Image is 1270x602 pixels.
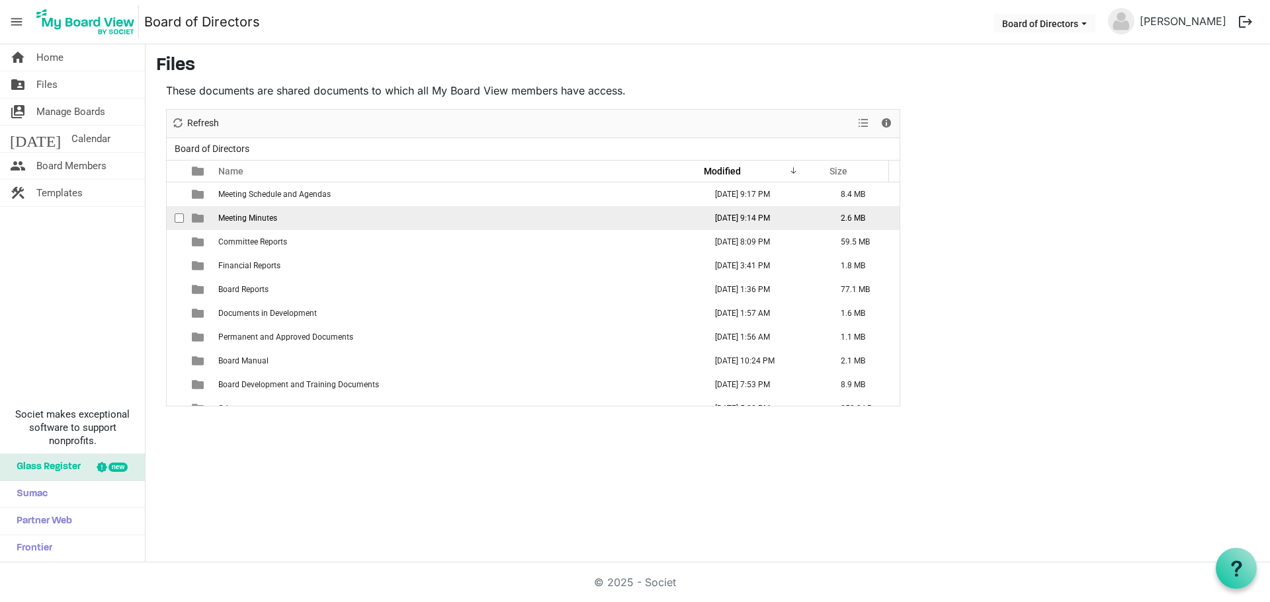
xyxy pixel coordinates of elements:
[167,182,184,206] td: checkbox
[32,5,139,38] img: My Board View Logo
[701,278,827,301] td: August 13, 2025 1:36 PM column header Modified
[184,278,214,301] td: is template cell column header type
[184,396,214,420] td: is template cell column header type
[36,180,83,206] span: Templates
[218,285,269,294] span: Board Reports
[701,182,827,206] td: September 08, 2025 9:17 PM column header Modified
[1108,8,1134,34] img: no-profile-picture.svg
[169,115,222,132] button: Refresh
[10,153,26,179] span: people
[167,230,184,254] td: checkbox
[214,230,701,254] td: Committee Reports is template cell column header Name
[218,213,277,223] span: Meeting Minutes
[853,110,875,137] div: View
[701,206,827,230] td: September 08, 2025 9:14 PM column header Modified
[704,166,741,176] span: Modified
[32,5,144,38] a: My Board View Logo
[172,141,252,157] span: Board of Directors
[10,126,61,152] span: [DATE]
[167,206,184,230] td: checkbox
[10,454,81,480] span: Glass Register
[10,508,72,535] span: Partner Web
[827,278,900,301] td: 77.1 MB is template cell column header Size
[827,396,900,420] td: 250.9 kB is template cell column header Size
[108,463,128,472] div: new
[829,166,847,176] span: Size
[827,230,900,254] td: 59.5 MB is template cell column header Size
[878,115,896,132] button: Details
[827,301,900,325] td: 1.6 MB is template cell column header Size
[701,373,827,396] td: December 26, 2024 7:53 PM column header Modified
[184,301,214,325] td: is template cell column header type
[701,254,827,278] td: August 29, 2025 3:41 PM column header Modified
[827,373,900,396] td: 8.9 MB is template cell column header Size
[167,254,184,278] td: checkbox
[827,349,900,373] td: 2.1 MB is template cell column header Size
[36,98,105,125] span: Manage Boards
[186,115,220,132] span: Refresh
[214,206,701,230] td: Meeting Minutes is template cell column header Name
[218,404,237,413] span: Other
[218,190,331,199] span: Meeting Schedule and Agendas
[214,325,701,349] td: Permanent and Approved Documents is template cell column header Name
[167,373,184,396] td: checkbox
[167,110,224,137] div: Refresh
[218,261,280,270] span: Financial Reports
[827,254,900,278] td: 1.8 MB is template cell column header Size
[214,373,701,396] td: Board Development and Training Documents is template cell column header Name
[701,349,827,373] td: January 07, 2025 10:24 PM column header Modified
[184,230,214,254] td: is template cell column header type
[827,325,900,349] td: 1.1 MB is template cell column header Size
[167,301,184,325] td: checkbox
[166,83,900,98] p: These documents are shared documents to which all My Board View members have access.
[36,44,63,71] span: Home
[71,126,110,152] span: Calendar
[156,55,1259,77] h3: Files
[10,71,26,98] span: folder_shared
[184,373,214,396] td: is template cell column header type
[855,115,871,132] button: View dropdownbutton
[167,278,184,301] td: checkbox
[10,44,26,71] span: home
[36,71,58,98] span: Files
[10,180,26,206] span: construction
[875,110,898,137] div: Details
[144,9,260,35] a: Board of Directors
[10,535,52,562] span: Frontier
[4,9,29,34] span: menu
[827,182,900,206] td: 8.4 MB is template cell column header Size
[701,325,827,349] td: May 12, 2025 1:56 AM column header Modified
[218,380,379,389] span: Board Development and Training Documents
[994,14,1095,32] button: Board of Directors dropdownbutton
[701,301,827,325] td: May 12, 2025 1:57 AM column header Modified
[214,182,701,206] td: Meeting Schedule and Agendas is template cell column header Name
[218,309,317,318] span: Documents in Development
[184,206,214,230] td: is template cell column header type
[214,278,701,301] td: Board Reports is template cell column header Name
[827,206,900,230] td: 2.6 MB is template cell column header Size
[701,230,827,254] td: September 03, 2025 8:09 PM column header Modified
[184,254,214,278] td: is template cell column header type
[218,332,353,342] span: Permanent and Approved Documents
[10,98,26,125] span: switch_account
[167,396,184,420] td: checkbox
[594,576,676,589] a: © 2025 - Societ
[1232,8,1259,36] button: logout
[214,396,701,420] td: Other is template cell column header Name
[214,349,701,373] td: Board Manual is template cell column header Name
[184,182,214,206] td: is template cell column header type
[214,254,701,278] td: Financial Reports is template cell column header Name
[184,325,214,349] td: is template cell column header type
[218,237,287,246] span: Committee Reports
[218,166,243,176] span: Name
[167,325,184,349] td: checkbox
[184,349,214,373] td: is template cell column header type
[218,356,269,365] span: Board Manual
[6,408,139,447] span: Societ makes exceptional software to support nonprofits.
[1134,8,1232,34] a: [PERSON_NAME]
[214,301,701,325] td: Documents in Development is template cell column header Name
[701,396,827,420] td: December 09, 2024 5:22 PM column header Modified
[167,349,184,373] td: checkbox
[10,481,48,508] span: Sumac
[36,153,106,179] span: Board Members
